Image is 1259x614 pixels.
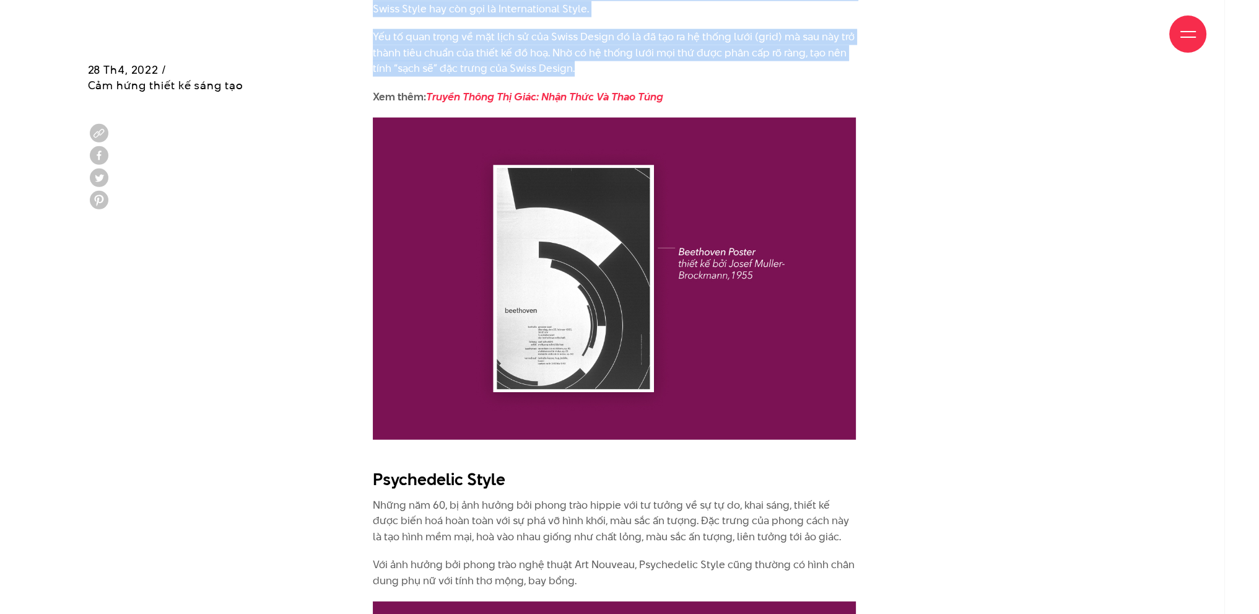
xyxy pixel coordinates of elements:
img: lich su do hoa [373,118,856,440]
a: Truyền Thông Thị Giác: Nhận Thức Và Thao Túng [426,89,663,104]
span: 28 Th4, 2022 / Cảm hứng thiết kế sáng tạo [88,62,243,93]
p: Với ảnh hưởng bởi phong trào nghệ thuật Art Nouveau, Psychedelic Style cũng thường có hình chân d... [373,557,856,589]
strong: Xem thêm: [373,89,663,104]
p: Những năm 60, bị ảnh hưởng bởi phong trào hippie với tư tưởng về sự tự do, khai sáng, thiết kế đư... [373,498,856,545]
h2: Psychedelic Style [373,468,856,491]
